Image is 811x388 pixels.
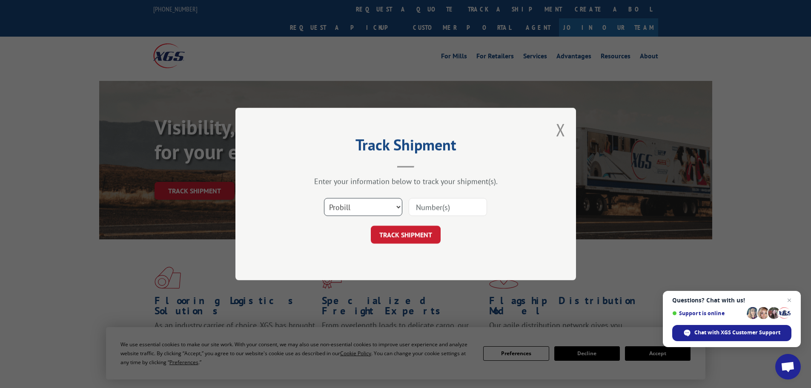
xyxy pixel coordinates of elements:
[672,325,791,341] div: Chat with XGS Customer Support
[775,354,801,379] div: Open chat
[371,226,441,244] button: TRACK SHIPMENT
[278,176,533,186] div: Enter your information below to track your shipment(s).
[278,139,533,155] h2: Track Shipment
[784,295,794,305] span: Close chat
[556,118,565,141] button: Close modal
[694,329,780,336] span: Chat with XGS Customer Support
[409,198,487,216] input: Number(s)
[672,310,744,316] span: Support is online
[672,297,791,304] span: Questions? Chat with us!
